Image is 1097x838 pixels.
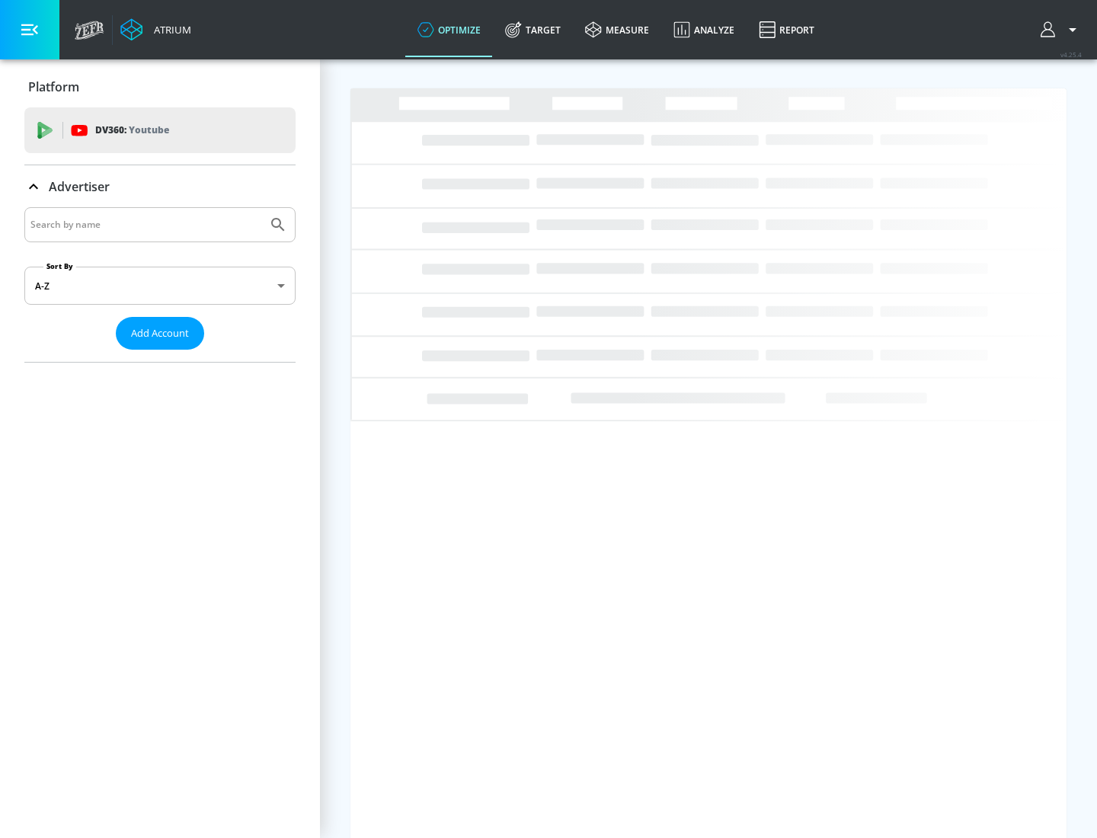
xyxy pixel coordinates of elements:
[95,122,169,139] p: DV360:
[24,107,296,153] div: DV360: Youtube
[573,2,661,57] a: measure
[1060,50,1082,59] span: v 4.25.4
[747,2,827,57] a: Report
[24,267,296,305] div: A-Z
[148,23,191,37] div: Atrium
[28,78,79,95] p: Platform
[24,165,296,208] div: Advertiser
[24,350,296,362] nav: list of Advertiser
[405,2,493,57] a: optimize
[49,178,110,195] p: Advertiser
[493,2,573,57] a: Target
[661,2,747,57] a: Analyze
[30,215,261,235] input: Search by name
[24,207,296,362] div: Advertiser
[129,122,169,138] p: Youtube
[131,325,189,342] span: Add Account
[24,66,296,108] div: Platform
[120,18,191,41] a: Atrium
[116,317,204,350] button: Add Account
[43,261,76,271] label: Sort By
